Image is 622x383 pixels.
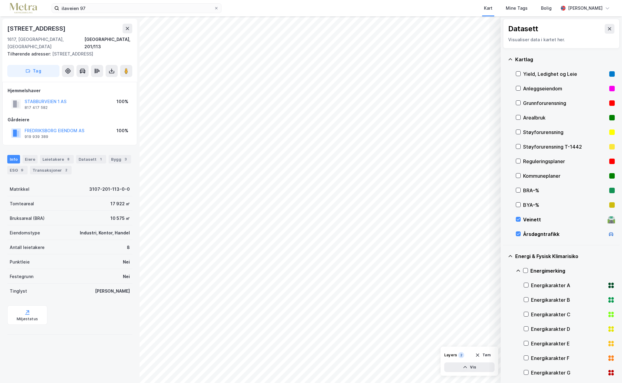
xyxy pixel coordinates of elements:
div: Kartlag [515,56,615,63]
div: 100% [117,127,128,134]
div: Energi & Fysisk Klimarisiko [515,253,615,260]
div: 2 [458,352,464,358]
div: 10 575 ㎡ [110,215,130,222]
div: 2 [63,167,69,173]
div: ESG [7,166,28,174]
div: 3 [123,156,129,162]
button: Vis [444,362,495,372]
div: Tomteareal [10,200,34,207]
div: BRA–% [523,187,607,194]
div: Gårdeiere [8,116,132,123]
div: Miljøstatus [17,317,38,321]
div: 🛣️ [607,216,615,223]
div: Energikarakter E [531,340,605,347]
div: BYA–% [523,201,607,209]
div: [STREET_ADDRESS] [7,24,67,33]
div: Energikarakter D [531,325,605,333]
div: Visualiser data i kartet her. [508,36,614,43]
div: Yield, Ledighet og Leie [523,70,607,78]
div: Eiere [22,155,38,163]
div: [STREET_ADDRESS] [7,50,127,58]
div: Hjemmelshaver [8,87,132,94]
button: Tøm [471,350,495,360]
div: 9 [19,167,25,173]
div: Bolig [541,5,552,12]
div: 8 [65,156,71,162]
div: Energikarakter F [531,354,605,362]
div: Anleggseiendom [523,85,607,92]
div: 1 [98,156,104,162]
div: Årsdøgntrafikk [523,230,605,238]
button: Tag [7,65,59,77]
div: Tinglyst [10,287,27,295]
div: 3107-201-113-0-0 [89,186,130,193]
div: Støyforurensning T-1442 [523,143,607,150]
div: [GEOGRAPHIC_DATA], 201/113 [84,36,132,50]
input: Søk på adresse, matrikkel, gårdeiere, leietakere eller personer [59,4,214,13]
div: Festegrunn [10,273,33,280]
div: 817 417 582 [25,105,48,110]
div: Matrikkel [10,186,29,193]
div: Datasett [508,24,538,34]
div: Mine Tags [506,5,528,12]
div: Veinett [523,216,605,223]
div: 100% [117,98,128,105]
div: 919 939 389 [25,134,48,139]
div: Kontrollprogram for chat [592,354,622,383]
div: Nei [123,258,130,266]
div: Reguleringsplaner [523,158,607,165]
div: Eiendomstype [10,229,40,237]
div: [PERSON_NAME] [568,5,603,12]
div: 1617, [GEOGRAPHIC_DATA], [GEOGRAPHIC_DATA] [7,36,84,50]
div: Bruksareal (BRA) [10,215,45,222]
div: Punktleie [10,258,30,266]
div: Kart [484,5,492,12]
iframe: Chat Widget [592,354,622,383]
div: Støyforurensning [523,129,607,136]
div: Energikarakter A [531,282,605,289]
img: metra-logo.256734c3b2bbffee19d4.png [10,3,37,14]
div: Energimerking [530,267,615,274]
div: Energikarakter B [531,296,605,304]
div: Arealbruk [523,114,607,121]
div: [PERSON_NAME] [95,287,130,295]
div: 8 [127,244,130,251]
div: Datasett [76,155,106,163]
div: Grunnforurensning [523,99,607,107]
div: Transaksjoner [30,166,72,174]
div: Energikarakter G [531,369,605,376]
div: Layers [444,353,457,358]
div: 17 922 ㎡ [110,200,130,207]
div: Bygg [109,155,131,163]
div: Leietakere [40,155,74,163]
div: Kommuneplaner [523,172,607,180]
span: Tilhørende adresser: [7,51,52,56]
div: Industri, Kontor, Handel [80,229,130,237]
div: Antall leietakere [10,244,45,251]
div: Nei [123,273,130,280]
div: Info [7,155,20,163]
div: Energikarakter C [531,311,605,318]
